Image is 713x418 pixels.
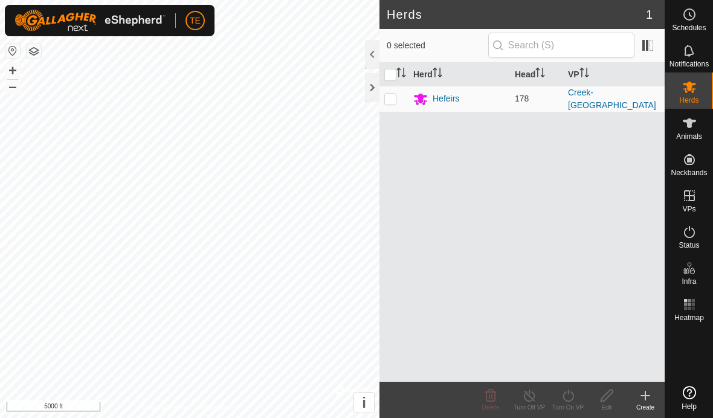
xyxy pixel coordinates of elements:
[15,10,166,31] img: Gallagher Logo
[674,314,704,321] span: Heatmap
[202,402,237,413] a: Contact Us
[682,403,697,410] span: Help
[408,63,510,86] th: Herd
[669,60,709,68] span: Notifications
[510,63,563,86] th: Head
[672,24,706,31] span: Schedules
[679,242,699,249] span: Status
[433,92,459,105] div: Hefeirs
[396,69,406,79] p-sorticon: Activate to sort
[535,69,545,79] p-sorticon: Activate to sort
[510,403,549,412] div: Turn Off VP
[665,381,713,415] a: Help
[682,205,695,213] span: VPs
[579,69,589,79] p-sorticon: Activate to sort
[568,88,656,110] a: Creek-[GEOGRAPHIC_DATA]
[587,403,626,412] div: Edit
[482,404,500,411] span: Delete
[27,44,41,59] button: Map Layers
[387,7,646,22] h2: Herds
[142,402,187,413] a: Privacy Policy
[5,43,20,58] button: Reset Map
[515,94,529,103] span: 178
[549,403,587,412] div: Turn On VP
[626,403,665,412] div: Create
[646,5,653,24] span: 1
[354,393,374,413] button: i
[433,69,442,79] p-sorticon: Activate to sort
[362,394,366,411] span: i
[387,39,488,52] span: 0 selected
[190,14,201,27] span: TE
[5,79,20,94] button: –
[682,278,696,285] span: Infra
[679,97,698,104] span: Herds
[5,63,20,78] button: +
[671,169,707,176] span: Neckbands
[488,33,634,58] input: Search (S)
[563,63,665,86] th: VP
[676,133,702,140] span: Animals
